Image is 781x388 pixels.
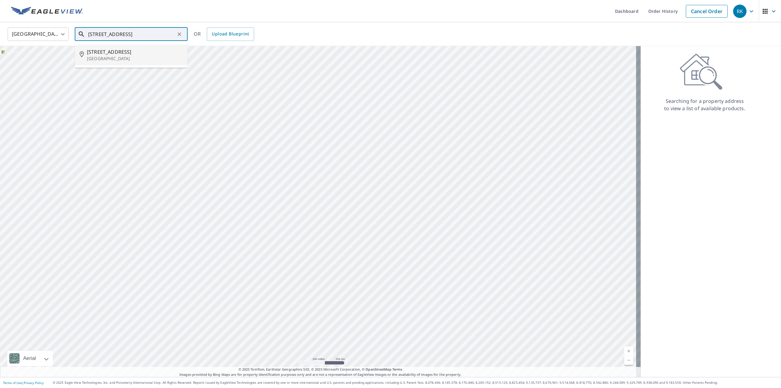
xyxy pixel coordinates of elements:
a: Privacy Policy [24,381,44,385]
a: Cancel Order [686,5,728,18]
span: © 2025 TomTom, Earthstar Geographics SIO, © 2025 Microsoft Corporation, © [239,367,402,372]
div: RK [733,5,747,18]
a: Terms [392,367,402,372]
div: Aerial [7,351,53,366]
input: Search by address or latitude-longitude [88,26,175,43]
p: [GEOGRAPHIC_DATA] [87,56,183,62]
button: Clear [175,30,184,38]
div: [GEOGRAPHIC_DATA] [8,26,69,43]
span: Upload Blueprint [212,30,249,38]
span: [STREET_ADDRESS] [87,48,183,56]
a: Current Level 5, Zoom In [624,346,633,356]
p: Searching for a property address to view a list of available products. [664,97,746,112]
a: Terms of Use [3,381,22,385]
p: | [3,381,44,385]
div: OR [194,27,254,41]
p: © 2025 Eagle View Technologies, Inc. and Pictometry International Corp. All Rights Reserved. Repo... [53,380,778,385]
a: Current Level 5, Zoom Out [624,356,633,365]
img: EV Logo [11,7,83,16]
a: Upload Blueprint [207,27,254,41]
a: OpenStreetMap [365,367,391,372]
div: Aerial [21,351,38,366]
